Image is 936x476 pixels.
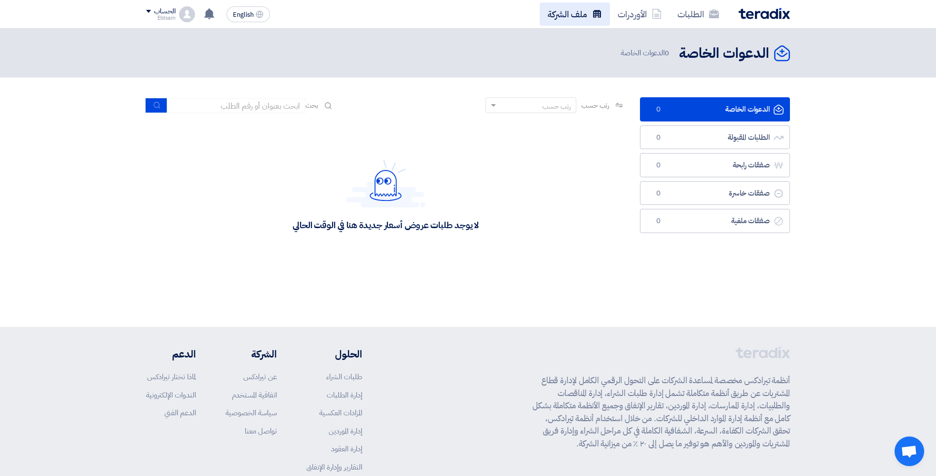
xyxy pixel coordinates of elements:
[652,189,664,198] span: 0
[640,97,790,121] a: الدعوات الخاصة0
[167,98,305,113] input: ابحث بعنوان أو رقم الطلب
[621,47,671,59] span: الدعوات الخاصة
[147,371,196,382] a: لماذا تختار تيرادكس
[306,347,362,361] li: الحلول
[319,407,362,418] a: المزادات العكسية
[346,159,425,207] img: Hello
[640,209,790,233] a: صفقات ملغية0
[679,44,769,63] h2: الدعوات الخاصة
[739,8,790,19] img: Teradix logo
[225,407,277,418] a: سياسة الخصوصية
[306,462,362,473] a: التقارير وإدارة الإنفاق
[226,6,270,22] button: English
[540,2,610,26] a: ملف الشركة
[652,105,664,115] span: 0
[179,6,195,22] img: profile_test.png
[146,15,175,21] div: Ebtsam
[164,407,196,418] a: الدعم الفني
[245,426,277,436] a: تواصل معنا
[146,347,196,361] li: الدعم
[652,133,664,143] span: 0
[327,390,362,400] a: إدارة الطلبات
[329,426,362,436] a: إدارة الموردين
[640,153,790,177] a: صفقات رابحة0
[532,374,790,450] p: أنظمة تيرادكس مخصصة لمساعدة الشركات على التحول الرقمي الكامل لإدارة قطاع المشتريات عن طريق أنظمة ...
[652,216,664,226] span: 0
[225,347,277,361] li: الشركة
[581,100,609,111] span: رتب حسب
[670,2,727,26] a: الطلبات
[640,181,790,205] a: صفقات خاسرة0
[232,390,277,400] a: اتفاقية المستخدم
[640,125,790,150] a: الطلبات المقبولة0
[331,443,362,454] a: إدارة العقود
[154,7,175,16] div: الحساب
[652,160,664,170] span: 0
[305,100,318,111] span: بحث
[610,2,670,26] a: الأوردرات
[233,11,254,18] span: English
[665,47,669,58] span: 0
[326,371,362,382] a: طلبات الشراء
[542,101,571,112] div: رتب حسب
[895,436,924,466] a: Open chat
[293,219,479,231] div: لا يوجد طلبات عروض أسعار جديدة هنا في الوقت الحالي
[243,371,277,382] a: عن تيرادكس
[146,390,196,400] a: الندوات الإلكترونية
